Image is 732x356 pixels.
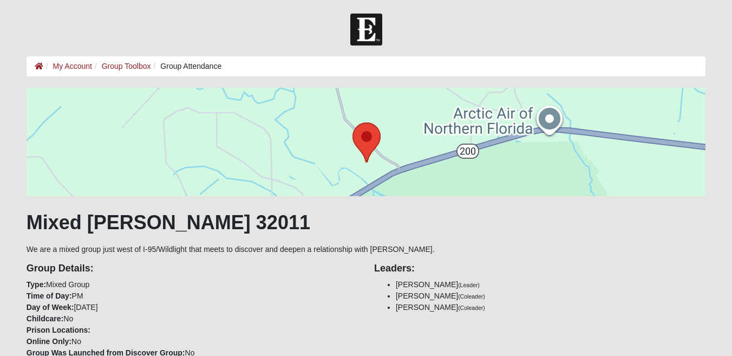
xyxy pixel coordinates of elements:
[27,280,46,289] strong: Type:
[27,326,90,334] strong: Prison Locations:
[102,62,151,70] a: Group Toolbox
[27,263,358,275] h4: Group Details:
[27,292,72,300] strong: Time of Day:
[458,282,480,288] small: (Leader)
[27,211,705,234] h1: Mixed [PERSON_NAME] 32011
[27,314,63,323] strong: Childcare:
[374,263,705,275] h4: Leaders:
[396,279,705,290] li: [PERSON_NAME]
[396,290,705,302] li: [PERSON_NAME]
[27,303,74,312] strong: Day of Week:
[458,305,485,311] small: (Coleader)
[396,302,705,313] li: [PERSON_NAME]
[350,14,382,46] img: Church of Eleven22 Logo
[151,61,222,72] li: Group Attendance
[53,62,92,70] a: My Account
[458,293,485,300] small: (Coleader)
